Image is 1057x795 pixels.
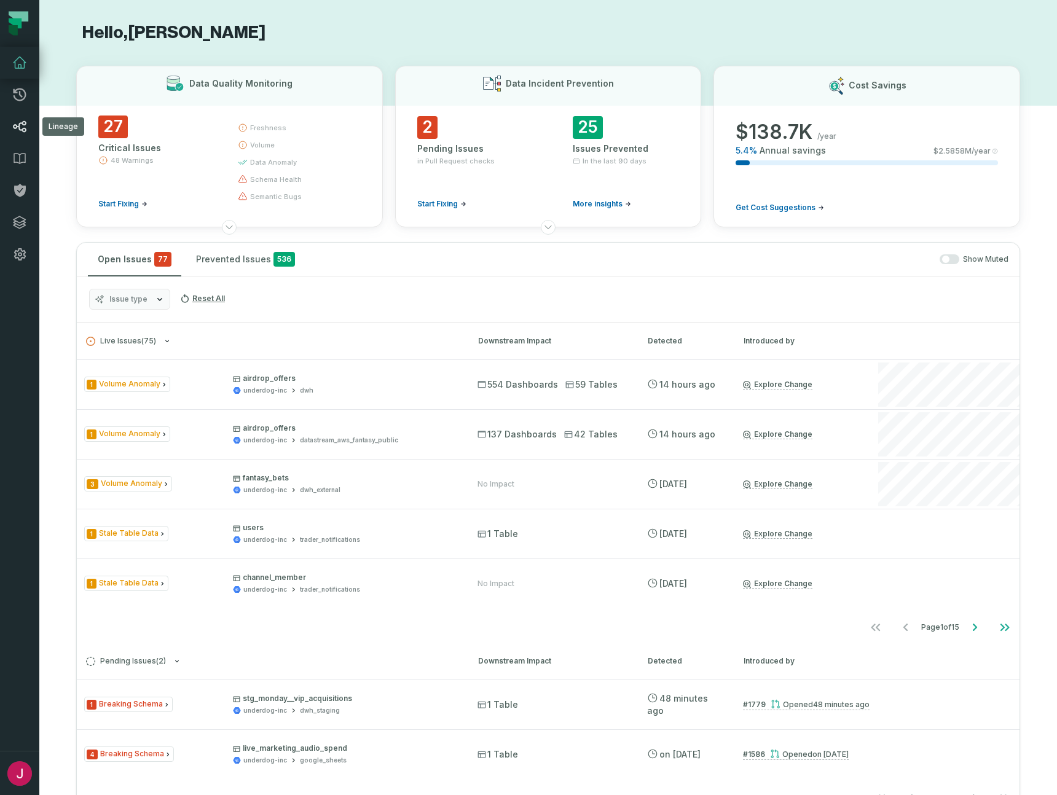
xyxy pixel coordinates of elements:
[84,476,172,491] span: Issue Type
[743,749,849,760] a: #1586Opened[DATE] 3:41:44 PM
[86,337,456,346] button: Live Issues(75)
[87,529,96,539] span: Severity
[417,156,495,166] span: in Pull Request checks
[233,374,455,383] p: airdrop_offers
[743,529,812,539] a: Explore Change
[233,473,455,483] p: fantasy_bets
[186,243,305,276] button: Prevented Issues
[300,585,360,594] div: trader_notifications
[736,144,757,157] span: 5.4 %
[478,656,626,667] div: Downstream Impact
[233,523,455,533] p: users
[89,289,170,310] button: Issue type
[243,756,287,765] div: underdog-inc
[736,203,815,213] span: Get Cost Suggestions
[175,289,230,308] button: Reset All
[76,22,1020,44] h1: Hello, [PERSON_NAME]
[760,144,826,157] span: Annual savings
[417,199,466,209] a: Start Fixing
[300,485,340,495] div: dwh_external
[243,585,287,594] div: underdog-inc
[861,615,890,640] button: Go to first page
[243,535,287,544] div: underdog-inc
[573,199,623,209] span: More insights
[87,750,98,759] span: Severity
[477,699,518,711] span: 1 Table
[583,156,646,166] span: In the last 90 days
[812,750,849,759] relative-time: Jul 30, 2025, 3:41 PM EDT
[233,694,455,703] p: stg_monday__vip_acquisitions
[310,254,1008,265] div: Show Muted
[564,428,618,441] span: 42 Tables
[77,359,1020,642] div: Live Issues(75)
[250,157,297,167] span: data anomaly
[960,615,989,640] button: Go to next page
[477,748,518,761] span: 1 Table
[189,77,293,90] h3: Data Quality Monitoring
[477,428,557,441] span: 137 Dashboards
[743,429,812,439] a: Explore Change
[417,143,524,155] div: Pending Issues
[648,335,721,347] div: Detected
[300,386,313,395] div: dwh
[395,66,702,227] button: Data Incident Prevention2Pending Issuesin Pull Request checksStart Fixing25Issues PreventedIn the...
[771,700,870,709] div: Opened
[273,252,295,267] span: 536
[477,378,558,391] span: 554 Dashboards
[84,526,168,541] span: Issue Type
[573,199,631,209] a: More insights
[743,380,812,390] a: Explore Change
[813,700,870,709] relative-time: Sep 8, 2025, 2:28 PM EDT
[648,656,721,667] div: Detected
[98,142,216,154] div: Critical Issues
[817,131,836,141] span: /year
[87,429,96,439] span: Severity
[891,615,921,640] button: Go to previous page
[233,423,455,433] p: airdrop_offers
[849,79,906,92] h3: Cost Savings
[659,749,701,759] relative-time: Jul 30, 2025, 4:25 PM EDT
[76,66,383,227] button: Data Quality Monitoring27Critical Issues48 WarningsStart Fixingfreshnessvolumedata anomalyschema ...
[84,426,170,442] span: Issue Type
[477,479,514,489] div: No Impact
[506,77,614,90] h3: Data Incident Prevention
[933,146,991,156] span: $ 2.5858M /year
[7,761,32,786] img: avatar of James Kim
[250,123,286,133] span: freshness
[659,429,715,439] relative-time: Sep 8, 2025, 12:41 AM EDT
[87,700,96,710] span: Severity
[243,706,287,715] div: underdog-inc
[659,379,715,390] relative-time: Sep 8, 2025, 12:41 AM EDT
[243,386,287,395] div: underdog-inc
[565,378,618,391] span: 59 Tables
[109,294,147,304] span: Issue type
[88,243,181,276] button: Open Issues
[744,656,854,667] div: Introduced by
[98,116,128,138] span: 27
[233,573,455,582] p: channel_member
[736,203,824,213] a: Get Cost Suggestions
[250,192,302,202] span: semantic bugs
[84,746,174,762] span: Issue Type
[417,199,458,209] span: Start Fixing
[659,528,687,539] relative-time: Sep 7, 2025, 12:21 AM EDT
[98,199,139,209] span: Start Fixing
[744,335,854,347] div: Introduced by
[417,116,438,139] span: 2
[743,579,812,589] a: Explore Change
[743,699,870,710] a: #1779Opened[DATE] 2:28:16 PM
[250,174,302,184] span: schema health
[98,199,147,209] a: Start Fixing
[659,479,687,489] relative-time: Sep 7, 2025, 12:21 AM EDT
[87,380,96,390] span: Severity
[861,615,1020,640] ul: Page 1 of 15
[770,750,849,759] div: Opened
[743,479,812,489] a: Explore Change
[713,66,1020,227] button: Cost Savings$138.7K/year5.4%Annual savings$2.5858M/yearGet Cost Suggestions
[86,337,156,346] span: Live Issues ( 75 )
[300,535,360,544] div: trader_notifications
[243,436,287,445] div: underdog-inc
[477,528,518,540] span: 1 Table
[87,479,98,489] span: Severity
[736,120,812,144] span: $ 138.7K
